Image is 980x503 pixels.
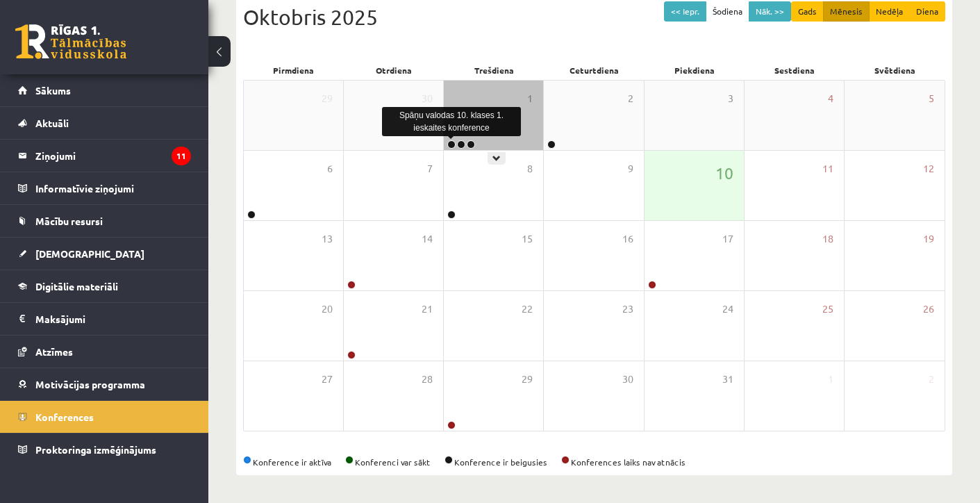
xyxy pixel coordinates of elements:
[527,91,533,106] span: 1
[243,60,343,80] div: Pirmdiena
[791,1,824,22] button: Gads
[35,411,94,423] span: Konferences
[544,60,644,80] div: Ceturtdiena
[645,60,745,80] div: Piekdiena
[35,215,103,227] span: Mācību resursi
[18,238,191,270] a: [DEMOGRAPHIC_DATA]
[628,161,633,176] span: 9
[728,91,733,106] span: 3
[722,372,733,387] span: 31
[343,60,443,80] div: Otrdiena
[527,161,533,176] span: 8
[18,401,191,433] a: Konferences
[622,231,633,247] span: 16
[828,372,833,387] span: 1
[322,91,333,106] span: 29
[172,147,191,165] i: 11
[35,280,118,292] span: Digitālie materiāli
[828,91,833,106] span: 4
[628,91,633,106] span: 2
[35,345,73,358] span: Atzīmes
[15,24,126,59] a: Rīgas 1. Tālmācības vidusskola
[522,302,533,317] span: 22
[664,1,706,22] button: << Iepr.
[749,1,791,22] button: Nāk. >>
[35,140,191,172] legend: Ziņojumi
[18,434,191,465] a: Proktoringa izmēģinājums
[18,74,191,106] a: Sākums
[929,372,934,387] span: 2
[35,84,71,97] span: Sākums
[923,302,934,317] span: 26
[35,117,69,129] span: Aktuāli
[845,60,945,80] div: Svētdiena
[322,302,333,317] span: 20
[35,378,145,390] span: Motivācijas programma
[869,1,910,22] button: Nedēļa
[522,231,533,247] span: 15
[929,91,934,106] span: 5
[422,372,433,387] span: 28
[822,231,833,247] span: 18
[822,161,833,176] span: 11
[722,302,733,317] span: 24
[427,161,433,176] span: 7
[422,91,433,106] span: 30
[18,107,191,139] a: Aktuāli
[923,231,934,247] span: 19
[422,302,433,317] span: 21
[382,107,521,136] div: Spāņu valodas 10. klases 1. ieskaites konference
[18,140,191,172] a: Ziņojumi11
[18,303,191,335] a: Maksājumi
[35,443,156,456] span: Proktoringa izmēģinājums
[35,303,191,335] legend: Maksājumi
[823,1,870,22] button: Mēnesis
[522,372,533,387] span: 29
[822,302,833,317] span: 25
[35,247,144,260] span: [DEMOGRAPHIC_DATA]
[745,60,845,80] div: Sestdiena
[18,368,191,400] a: Motivācijas programma
[706,1,749,22] button: Šodiena
[622,372,633,387] span: 30
[327,161,333,176] span: 6
[35,172,191,204] legend: Informatīvie ziņojumi
[18,172,191,204] a: Informatīvie ziņojumi
[715,161,733,185] span: 10
[422,231,433,247] span: 14
[18,270,191,302] a: Digitālie materiāli
[243,456,945,468] div: Konference ir aktīva Konferenci var sākt Konference ir beigusies Konferences laiks nav atnācis
[909,1,945,22] button: Diena
[322,231,333,247] span: 13
[622,302,633,317] span: 23
[923,161,934,176] span: 12
[322,372,333,387] span: 27
[444,60,544,80] div: Trešdiena
[18,205,191,237] a: Mācību resursi
[243,1,945,33] div: Oktobris 2025
[18,336,191,368] a: Atzīmes
[722,231,733,247] span: 17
